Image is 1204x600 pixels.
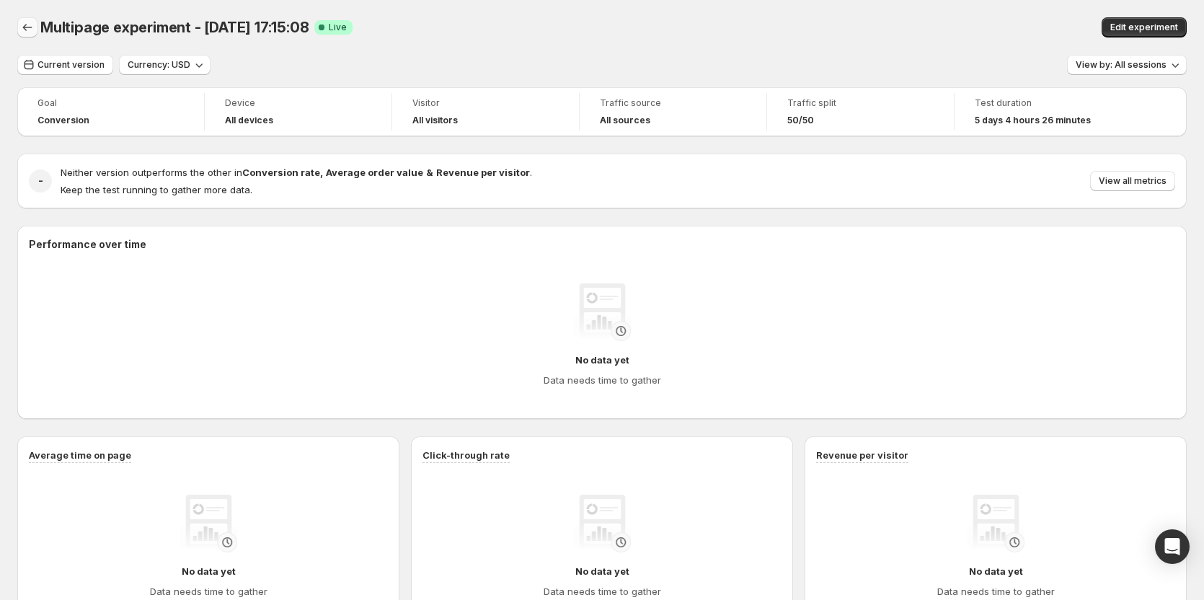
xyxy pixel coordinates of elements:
[787,96,934,128] a: Traffic split50/50
[575,353,629,367] h4: No data yet
[61,167,532,178] span: Neither version outperforms the other in .
[29,448,131,462] h3: Average time on page
[573,495,631,552] img: No data yet
[180,495,237,552] img: No data yet
[412,115,458,126] h4: All visitors
[967,495,1024,552] img: No data yet
[29,237,1175,252] h2: Performance over time
[600,96,746,128] a: Traffic sourceAll sources
[975,115,1091,126] span: 5 days 4 hours 26 minutes
[37,96,184,128] a: GoalConversion
[600,97,746,109] span: Traffic source
[422,448,510,462] h3: Click-through rate
[975,97,1122,109] span: Test duration
[225,96,371,128] a: DeviceAll devices
[150,584,267,599] h4: Data needs time to gather
[816,448,908,462] h3: Revenue per visitor
[573,283,631,341] img: No data yet
[329,22,347,33] span: Live
[37,59,105,71] span: Current version
[37,115,89,126] span: Conversion
[426,167,433,178] strong: &
[1099,175,1167,187] span: View all metrics
[242,167,320,178] strong: Conversion rate
[937,584,1055,599] h4: Data needs time to gather
[40,19,309,36] span: Multipage experiment - [DATE] 17:15:08
[544,584,661,599] h4: Data needs time to gather
[182,564,236,578] h4: No data yet
[17,55,113,75] button: Current version
[544,373,661,387] h4: Data needs time to gather
[1067,55,1187,75] button: View by: All sessions
[1090,171,1175,191] button: View all metrics
[61,184,252,195] span: Keep the test running to gather more data.
[787,97,934,109] span: Traffic split
[600,115,650,126] h4: All sources
[1102,17,1187,37] button: Edit experiment
[787,115,814,126] span: 50/50
[969,564,1023,578] h4: No data yet
[1110,22,1178,33] span: Edit experiment
[37,97,184,109] span: Goal
[225,97,371,109] span: Device
[326,167,423,178] strong: Average order value
[412,96,559,128] a: VisitorAll visitors
[17,17,37,37] button: Back
[436,167,530,178] strong: Revenue per visitor
[1155,529,1190,564] div: Open Intercom Messenger
[1076,59,1167,71] span: View by: All sessions
[320,167,323,178] strong: ,
[575,564,629,578] h4: No data yet
[38,174,43,188] h2: -
[128,59,190,71] span: Currency: USD
[412,97,559,109] span: Visitor
[225,115,273,126] h4: All devices
[975,96,1122,128] a: Test duration5 days 4 hours 26 minutes
[119,55,211,75] button: Currency: USD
